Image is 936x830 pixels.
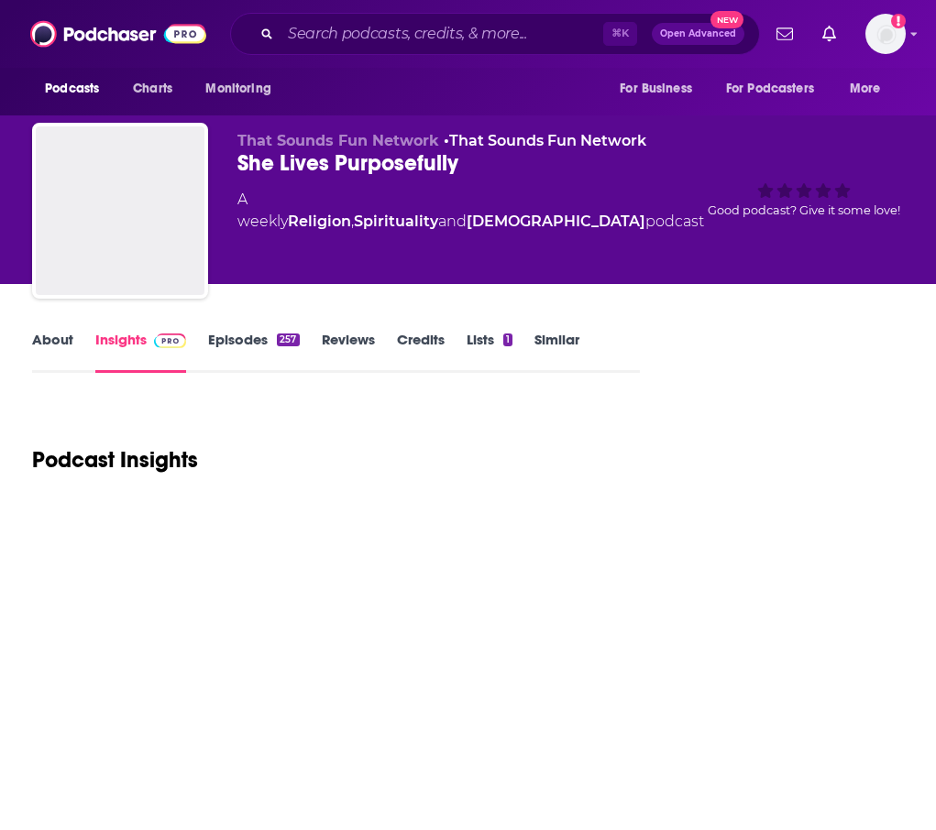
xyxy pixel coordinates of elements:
[467,213,645,230] a: [DEMOGRAPHIC_DATA]
[277,333,299,346] div: 257
[714,71,841,106] button: open menu
[121,71,183,106] a: Charts
[652,23,744,45] button: Open AdvancedNew
[208,331,299,373] a: Episodes257
[837,71,904,106] button: open menu
[708,203,900,217] span: Good podcast? Give it some love!
[133,76,172,102] span: Charts
[769,18,800,49] a: Show notifications dropdown
[45,76,99,102] span: Podcasts
[660,29,736,38] span: Open Advanced
[95,331,186,373] a: InsightsPodchaser Pro
[710,11,743,28] span: New
[288,213,351,230] a: Religion
[397,331,445,373] a: Credits
[815,18,843,49] a: Show notifications dropdown
[154,333,186,348] img: Podchaser Pro
[281,19,603,49] input: Search podcasts, credits, & more...
[534,331,579,373] a: Similar
[354,213,438,230] a: Spirituality
[32,446,198,474] h1: Podcast Insights
[865,14,906,54] button: Show profile menu
[704,132,904,246] div: Good podcast? Give it some love!
[865,14,906,54] img: User Profile
[607,71,715,106] button: open menu
[467,331,512,373] a: Lists1
[444,132,646,149] span: •
[438,213,467,230] span: and
[205,76,270,102] span: Monitoring
[322,331,375,373] a: Reviews
[449,132,646,149] a: That Sounds Fun Network
[193,71,294,106] button: open menu
[32,331,73,373] a: About
[891,14,906,28] svg: Add a profile image
[603,22,637,46] span: ⌘ K
[30,16,206,51] img: Podchaser - Follow, Share and Rate Podcasts
[230,13,760,55] div: Search podcasts, credits, & more...
[865,14,906,54] span: Logged in as shcarlos
[32,71,123,106] button: open menu
[351,213,354,230] span: ,
[850,76,881,102] span: More
[503,333,512,346] div: 1
[237,189,704,233] div: A weekly podcast
[726,76,814,102] span: For Podcasters
[620,76,692,102] span: For Business
[237,132,439,149] span: That Sounds Fun Network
